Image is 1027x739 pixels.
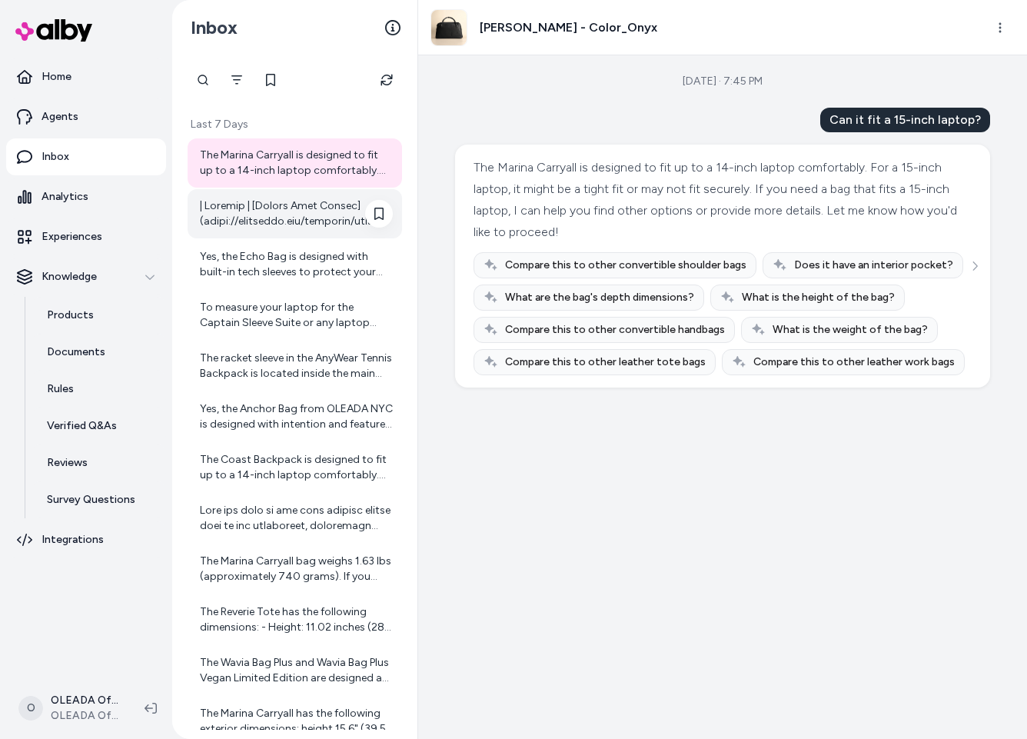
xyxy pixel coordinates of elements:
[200,604,393,635] div: The Reverie Tote has the following dimensions: - Height: 11.02 inches (28 cm) - Width: 15.15 inch...
[191,16,238,39] h2: Inbox
[820,108,990,132] div: Can it fit a 15-inch laptop?
[6,521,166,558] a: Integrations
[505,258,746,273] span: Compare this to other convertible shoulder bags
[6,258,166,295] button: Knowledge
[200,249,393,280] div: Yes, the Echo Bag is designed with built-in tech sleeves to protect your devices. You can check t...
[18,696,43,721] span: O
[188,341,402,391] a: The racket sleeve in the AnyWear Tennis Backpack is located inside the main compartment, typicall...
[47,308,94,323] p: Products
[200,503,393,534] div: Lore ips dolo si ame cons adipisc elitse doei te inc utlaboreet, doloremagn aliqua eni admini ven...
[6,218,166,255] a: Experiences
[42,189,88,205] p: Analytics
[42,149,69,165] p: Inbox
[32,297,166,334] a: Products
[32,444,166,481] a: Reviews
[6,138,166,175] a: Inbox
[200,198,393,229] div: | Loremip | [Dolors Amet Consec](adipi://elitseddo.eiu/temporin/utlabo-etdo-magnaa-enima-mini-ven...
[431,10,467,45] img: 2_c5f09d64-b417-4af2-9657-3da004cb8b38.jpg
[200,452,393,483] div: The Coast Backpack is designed to fit up to a 14-inch laptop comfortably. For a 15-inch laptop, i...
[200,655,393,686] div: The Wavia Bag Plus and Wavia Bag Plus Vegan Limited Edition are designed as spacious, durable wor...
[742,290,895,305] span: What is the height of the bag?
[188,291,402,340] a: To measure your laptop for the Captain Sleeve Suite or any laptop sleeve, follow these simple ste...
[966,257,984,275] button: See more
[188,544,402,594] a: The Marina Carryall bag weighs 1.63 lbs (approximately 740 grams). If you need any more details a...
[32,334,166,371] a: Documents
[480,18,657,37] h3: [PERSON_NAME] - Color_Onyx
[42,532,104,548] p: Integrations
[773,322,928,338] span: What is the weight of the bag?
[188,443,402,492] a: The Coast Backpack is designed to fit up to a 14-inch laptop comfortably. For a 15-inch laptop, i...
[6,178,166,215] a: Analytics
[221,65,252,95] button: Filter
[188,595,402,644] a: The Reverie Tote has the following dimensions: - Height: 11.02 inches (28 cm) - Width: 15.15 inch...
[188,117,402,132] p: Last 7 Days
[32,408,166,444] a: Verified Q&As
[794,258,953,273] span: Does it have an interior pocket?
[6,98,166,135] a: Agents
[188,138,402,188] a: The Marina Carryall is designed to fit up to a 14-inch laptop comfortably. For a 15-inch laptop, ...
[47,381,74,397] p: Rules
[200,706,393,737] div: The Marina Carryall has the following exterior dimensions: height 15.6" (39.5 cm), width 5.3" (13...
[505,355,706,370] span: Compare this to other leather tote bags
[42,229,102,245] p: Experiences
[200,148,393,178] div: The Marina Carryall is designed to fit up to a 14-inch laptop comfortably. For a 15-inch laptop, ...
[188,240,402,289] a: Yes, the Echo Bag is designed with built-in tech sleeves to protect your devices. You can check t...
[371,65,402,95] button: Refresh
[188,189,402,238] a: | Loremip | [Dolors Amet Consec](adipi://elitseddo.eiu/temporin/utlabo-etdo-magnaa-enima-mini-ven...
[51,693,120,708] p: OLEADA Official Shopify
[188,392,402,441] a: Yes, the Anchor Bag from OLEADA NYC is designed with intention and features a built-in tech sleev...
[505,290,694,305] span: What are the bag's depth dimensions?
[188,494,402,543] a: Lore ips dolo si ame cons adipisc elitse doei te inc utlaboreet, doloremagn aliqua eni admini ven...
[188,646,402,695] a: The Wavia Bag Plus and Wavia Bag Plus Vegan Limited Edition are designed as spacious, durable wor...
[32,481,166,518] a: Survey Questions
[47,345,105,360] p: Documents
[200,401,393,432] div: Yes, the Anchor Bag from OLEADA NYC is designed with intention and features a built-in tech sleev...
[6,58,166,95] a: Home
[42,69,71,85] p: Home
[42,269,97,285] p: Knowledge
[47,492,135,508] p: Survey Questions
[15,19,92,42] img: alby Logo
[9,684,132,733] button: OOLEADA Official ShopifyOLEADA Official
[200,554,393,584] div: The Marina Carryall bag weighs 1.63 lbs (approximately 740 grams). If you need any more details a...
[42,109,78,125] p: Agents
[51,708,120,724] span: OLEADA Official
[200,300,393,331] div: To measure your laptop for the Captain Sleeve Suite or any laptop sleeve, follow these simple ste...
[47,418,117,434] p: Verified Q&As
[753,355,955,370] span: Compare this to other leather work bags
[47,455,88,471] p: Reviews
[200,351,393,381] div: The racket sleeve in the AnyWear Tennis Backpack is located inside the main compartment, typicall...
[474,157,972,243] div: The Marina Carryall is designed to fit up to a 14-inch laptop comfortably. For a 15-inch laptop, ...
[32,371,166,408] a: Rules
[505,322,725,338] span: Compare this to other convertible handbags
[683,74,763,89] div: [DATE] · 7:45 PM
